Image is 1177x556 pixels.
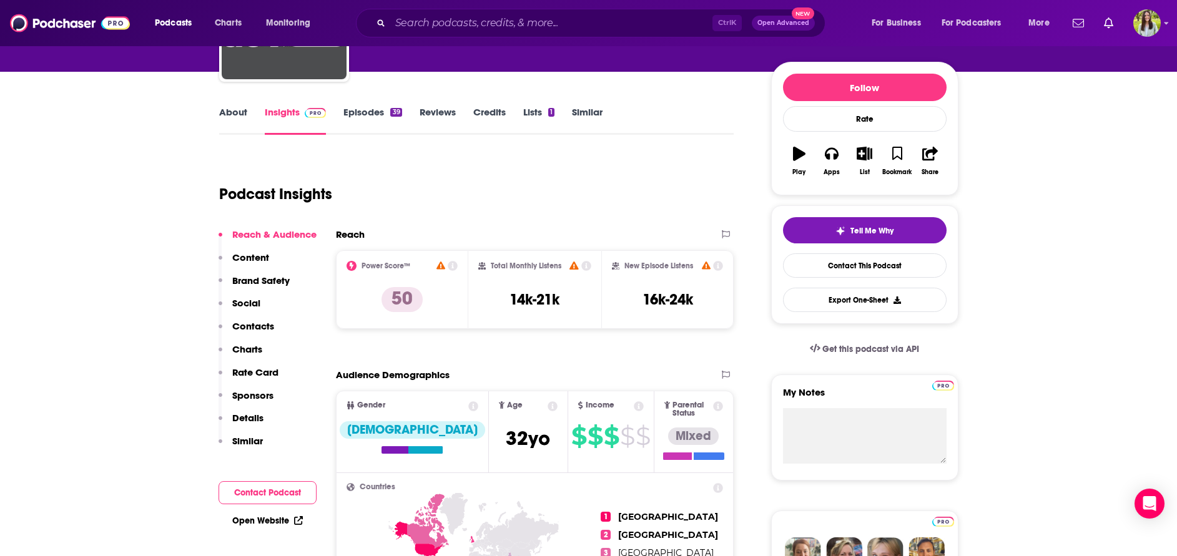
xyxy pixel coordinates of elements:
[219,297,260,320] button: Social
[932,381,954,391] img: Podchaser Pro
[10,11,130,35] img: Podchaser - Follow, Share and Rate Podcasts
[932,517,954,527] img: Podchaser Pro
[752,16,815,31] button: Open AdvancedNew
[800,334,930,364] a: Get this podcast via API
[824,168,840,176] div: Apps
[362,261,410,270] h2: Power Score™
[232,228,317,240] p: Reach & Audience
[360,483,395,491] span: Countries
[588,426,603,446] span: $
[548,108,554,117] div: 1
[672,401,711,417] span: Parental Status
[636,426,650,446] span: $
[942,14,1002,32] span: For Podcasters
[586,401,614,409] span: Income
[390,13,712,33] input: Search podcasts, credits, & more...
[506,426,550,451] span: 32 yo
[783,253,947,278] a: Contact This Podcast
[266,14,310,32] span: Monitoring
[792,7,814,19] span: New
[219,106,247,135] a: About
[507,401,523,409] span: Age
[232,412,263,424] p: Details
[783,288,947,312] button: Export One-Sheet
[860,168,870,176] div: List
[783,74,947,101] button: Follow
[863,13,937,33] button: open menu
[783,386,947,408] label: My Notes
[232,297,260,309] p: Social
[914,139,946,183] button: Share
[215,14,242,32] span: Charts
[783,106,947,132] div: Rate
[604,426,619,446] span: $
[624,261,693,270] h2: New Episode Listens
[618,511,718,522] span: [GEOGRAPHIC_DATA]
[207,13,249,33] a: Charts
[257,13,327,33] button: open menu
[848,139,880,183] button: List
[219,366,278,389] button: Rate Card
[835,226,845,236] img: tell me why sparkle
[1068,12,1089,34] a: Show notifications dropdown
[232,435,263,447] p: Similar
[523,106,554,135] a: Lists1
[933,13,1020,33] button: open menu
[219,435,263,458] button: Similar
[219,275,290,298] button: Brand Safety
[601,530,611,540] span: 2
[850,226,894,236] span: Tell Me Why
[219,481,317,504] button: Contact Podcast
[872,14,921,32] span: For Business
[368,9,837,37] div: Search podcasts, credits, & more...
[881,139,914,183] button: Bookmark
[219,343,262,366] button: Charts
[1133,9,1161,37] img: User Profile
[420,106,456,135] a: Reviews
[336,228,365,240] h2: Reach
[219,251,269,275] button: Content
[572,106,603,135] a: Similar
[792,168,805,176] div: Play
[340,421,485,439] div: [DEMOGRAPHIC_DATA]
[219,389,273,412] button: Sponsors
[783,139,815,183] button: Play
[232,389,273,401] p: Sponsors
[643,290,693,309] h3: 16k-24k
[1135,489,1165,519] div: Open Intercom Messenger
[822,344,919,354] span: Get this podcast via API
[932,379,954,391] a: Pro website
[232,515,303,526] a: Open Website
[343,106,401,135] a: Episodes39
[219,412,263,435] button: Details
[232,366,278,378] p: Rate Card
[1028,14,1050,32] span: More
[357,401,385,409] span: Gender
[155,14,192,32] span: Podcasts
[783,217,947,243] button: tell me why sparkleTell Me Why
[390,108,401,117] div: 39
[932,515,954,527] a: Pro website
[336,369,450,381] h2: Audience Demographics
[757,20,809,26] span: Open Advanced
[815,139,848,183] button: Apps
[232,320,274,332] p: Contacts
[601,512,611,522] span: 1
[232,275,290,286] p: Brand Safety
[232,251,269,263] p: Content
[219,320,274,343] button: Contacts
[219,185,332,203] h1: Podcast Insights
[668,427,719,445] div: Mixed
[510,290,559,309] h3: 14k-21k
[1020,13,1065,33] button: open menu
[219,228,317,251] button: Reach & Audience
[473,106,506,135] a: Credits
[232,343,262,355] p: Charts
[491,261,561,270] h2: Total Monthly Listens
[882,168,912,176] div: Bookmark
[712,15,742,31] span: Ctrl K
[1133,9,1161,37] button: Show profile menu
[265,106,327,135] a: InsightsPodchaser Pro
[618,529,718,540] span: [GEOGRAPHIC_DATA]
